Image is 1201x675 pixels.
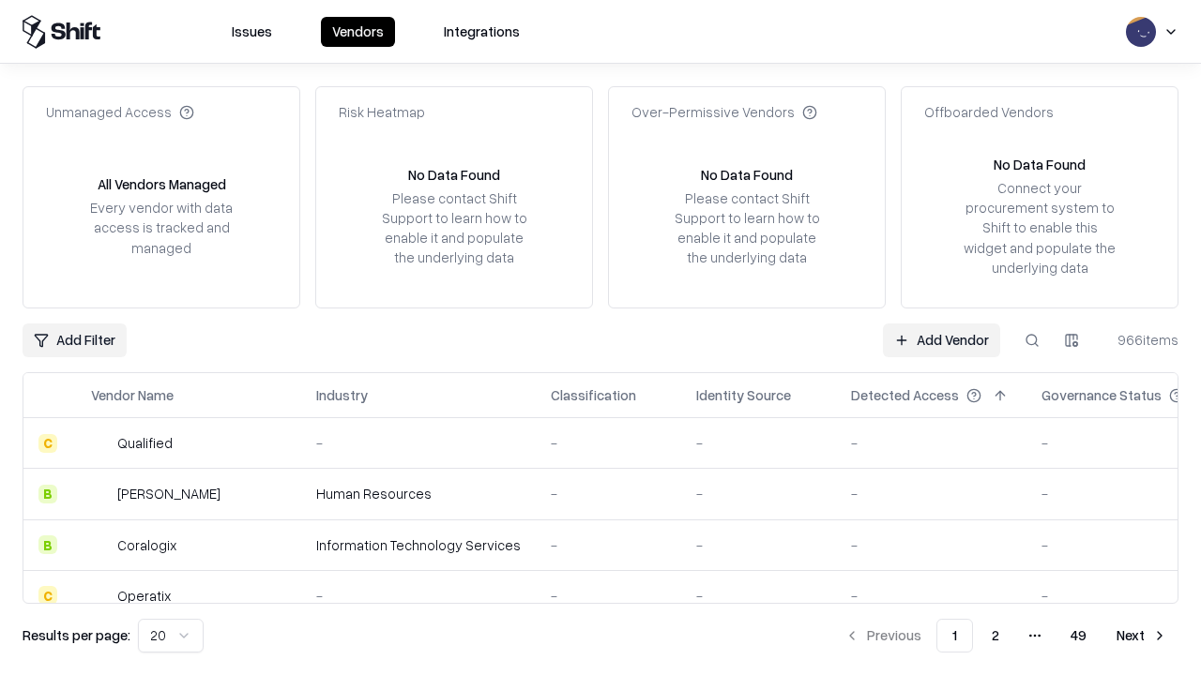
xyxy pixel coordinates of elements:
button: Next [1105,619,1178,652]
div: Detected Access [851,385,959,405]
div: Vendor Name [91,385,174,405]
button: Issues [220,17,283,47]
div: Please contact Shift Support to learn how to enable it and populate the underlying data [376,188,532,268]
div: Operatix [117,586,171,606]
div: Governance Status [1041,385,1162,405]
img: Qualified [91,434,110,453]
div: - [851,484,1011,503]
img: Operatix [91,586,110,605]
div: - [551,484,666,503]
div: No Data Found [408,165,500,185]
div: - [851,586,1011,606]
img: Deel [91,485,110,503]
button: 2 [977,619,1014,652]
div: - [316,586,521,606]
div: Classification [551,385,636,405]
div: Industry [316,385,368,405]
div: - [551,535,666,555]
div: All Vendors Managed [98,174,226,194]
div: - [551,433,666,453]
div: C [38,434,57,453]
button: 1 [936,619,973,652]
div: Qualified [117,433,173,453]
div: No Data Found [701,165,793,185]
div: 966 items [1103,330,1178,350]
div: B [38,535,57,554]
button: Vendors [321,17,395,47]
div: Risk Heatmap [339,102,425,122]
div: Connect your procurement system to Shift to enable this widget and populate the underlying data [962,178,1117,277]
p: Results per page: [23,625,130,645]
div: B [38,485,57,503]
img: Coralogix [91,535,110,554]
div: Every vendor with data access is tracked and managed [84,198,239,257]
nav: pagination [833,619,1178,652]
div: - [696,586,821,606]
a: Add Vendor [883,323,1000,357]
div: - [851,535,1011,555]
div: Identity Source [696,385,791,405]
div: Coralogix [117,535,176,555]
div: Human Resources [316,484,521,503]
div: - [696,535,821,555]
button: Add Filter [23,323,127,357]
div: - [316,433,521,453]
button: Integrations [433,17,531,47]
div: Information Technology Services [316,535,521,555]
div: Offboarded Vendors [924,102,1054,122]
div: [PERSON_NAME] [117,484,220,503]
div: C [38,586,57,605]
div: Over-Permissive Vendors [631,102,817,122]
div: - [696,484,821,503]
div: Unmanaged Access [46,102,194,122]
div: - [551,586,666,606]
button: 49 [1056,619,1102,652]
div: - [851,433,1011,453]
div: - [696,433,821,453]
div: Please contact Shift Support to learn how to enable it and populate the underlying data [669,188,825,268]
div: No Data Found [994,155,1086,174]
